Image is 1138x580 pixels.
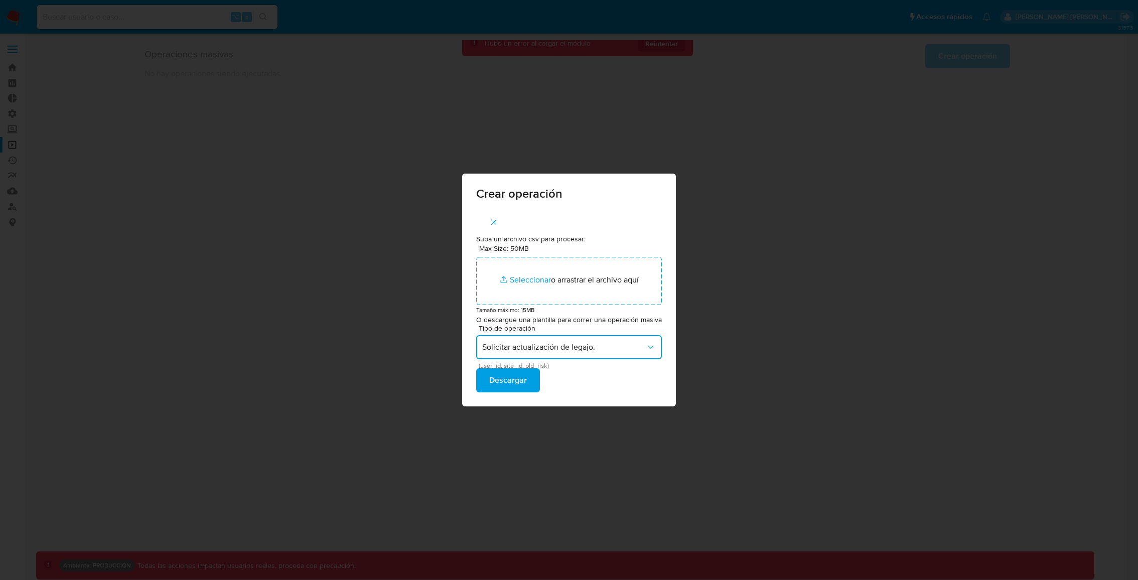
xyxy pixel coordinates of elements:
[476,234,662,244] p: Suba un archivo csv para procesar:
[479,325,664,332] span: Tipo de operación
[476,306,534,314] small: Tamaño máximo: 15MB
[479,244,529,253] label: Max Size: 50MB
[476,315,662,325] p: O descargue una plantilla para correr una operación masiva
[476,368,540,392] button: Descargar
[476,335,662,359] button: Solicitar actualización de legajo.
[489,369,527,391] span: Descargar
[476,188,662,200] span: Crear operación
[482,342,646,352] span: Solicitar actualización de legajo.
[479,363,664,368] span: (user_id, site_id, pld_risk)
